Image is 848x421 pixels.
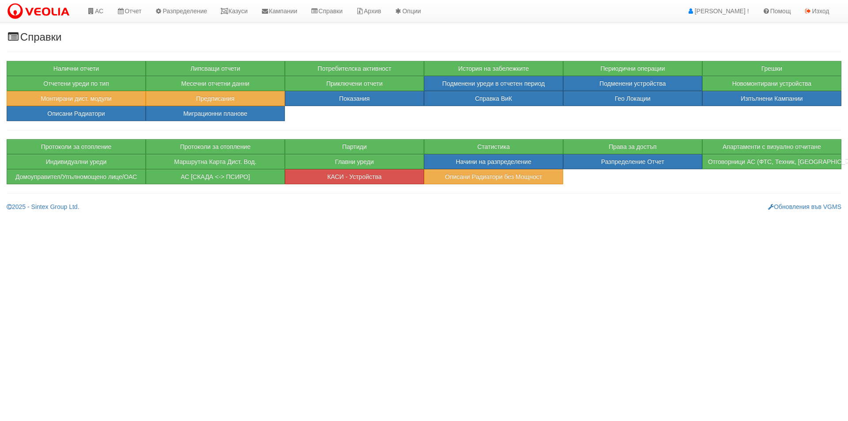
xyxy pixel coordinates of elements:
button: Новомонтирани устройства [702,76,841,91]
a: Маршрутна Карта Дист. Вод. [146,154,285,169]
button: Липсващи отчети [146,61,285,76]
button: Описани Радиатори без Мощност [424,169,563,184]
button: Права за достъп [563,139,702,154]
button: Налични отчети [7,61,146,76]
a: 2025 - Sintex Group Ltd. [7,203,79,210]
img: VeoliaLogo.png [7,2,74,21]
button: История на забележките [424,61,563,76]
button: Изпълнени Кампании [702,91,841,106]
button: Гео Локации [563,91,702,106]
button: Протоколи за отопление [7,139,146,154]
button: Отчетени уреди по тип [7,76,146,91]
button: Статистика [424,139,563,154]
button: Предписания [146,91,285,106]
button: Апартаменти с визуално отчитане [702,139,841,154]
button: Главни уреди [285,154,424,169]
h3: Справки [7,31,841,43]
button: КАСИ - Устройства [285,169,424,184]
button: Грешки [702,61,841,76]
button: Месечни отчетни данни [146,76,285,91]
button: Миграционни планове [146,106,285,121]
button: Партиди [285,139,424,154]
button: Справка ВиК [424,91,563,106]
button: Показания [285,91,424,106]
button: Подменени устройства [563,76,702,91]
button: Домоуправител/Упълномощено лице/ОАС [7,169,146,184]
button: Разпределение Отчет [563,154,702,169]
button: Периодични операции [563,61,702,76]
button: Отговорници АС (ФТС, Техник, [GEOGRAPHIC_DATA]) [702,154,841,169]
button: Монтирани дист. модули [7,91,146,106]
button: Протоколи за отопление [146,139,285,154]
button: Начини на разпределение [424,154,563,169]
a: Обновления във VGMS [768,203,841,210]
button: Описани Радиатори [7,106,146,121]
button: Потребителска активност [285,61,424,76]
button: Подменени уреди в отчетен период [424,76,563,91]
button: Индивидуални уреди [7,154,146,169]
button: Приключени отчети [285,76,424,91]
button: АС [СКАДА <-> ПСИРО] [146,169,285,184]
